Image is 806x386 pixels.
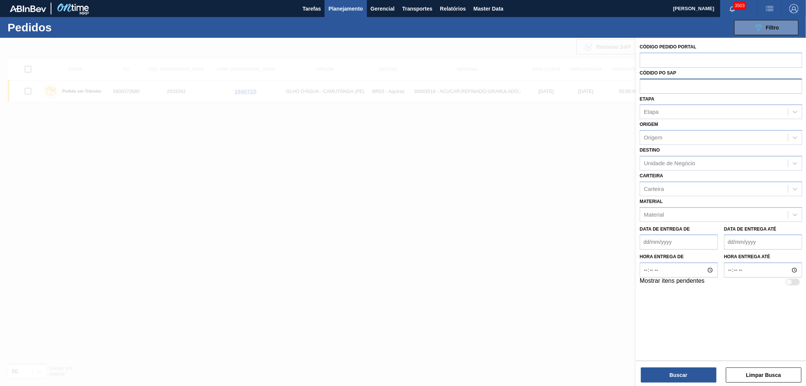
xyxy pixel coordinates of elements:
[10,5,46,12] img: TNhmsLtSVTkK8tSr43FrP2fwEKptu5GPRR3wAAAABJRU5ErkJggg==
[640,70,676,76] label: Códido PO SAP
[640,226,690,232] label: Data de Entrega de
[640,96,654,102] label: Etapa
[724,234,802,250] input: dd/mm/yyyy
[473,4,503,13] span: Master Data
[644,109,659,115] div: Etapa
[644,211,664,218] div: Material
[640,173,663,178] label: Carteira
[640,277,705,287] label: Mostrar itens pendentes
[644,135,662,141] div: Origem
[402,4,432,13] span: Transportes
[640,122,658,127] label: Origem
[440,4,466,13] span: Relatórios
[303,4,321,13] span: Tarefas
[644,186,664,192] div: Carteira
[733,2,746,10] span: 3503
[8,23,122,32] h1: Pedidos
[644,160,695,166] div: Unidade de Negócio
[766,25,779,31] span: Filtro
[640,147,660,153] label: Destino
[724,251,802,262] label: Hora entrega até
[720,3,744,14] button: Notificações
[640,234,718,250] input: dd/mm/yyyy
[640,199,663,204] label: Material
[371,4,395,13] span: Gerencial
[640,44,696,50] label: Código Pedido Portal
[724,226,777,232] label: Data de Entrega até
[789,4,798,13] img: Logout
[765,4,774,13] img: userActions
[328,4,363,13] span: Planejamento
[734,20,798,35] button: Filtro
[640,251,718,262] label: Hora entrega de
